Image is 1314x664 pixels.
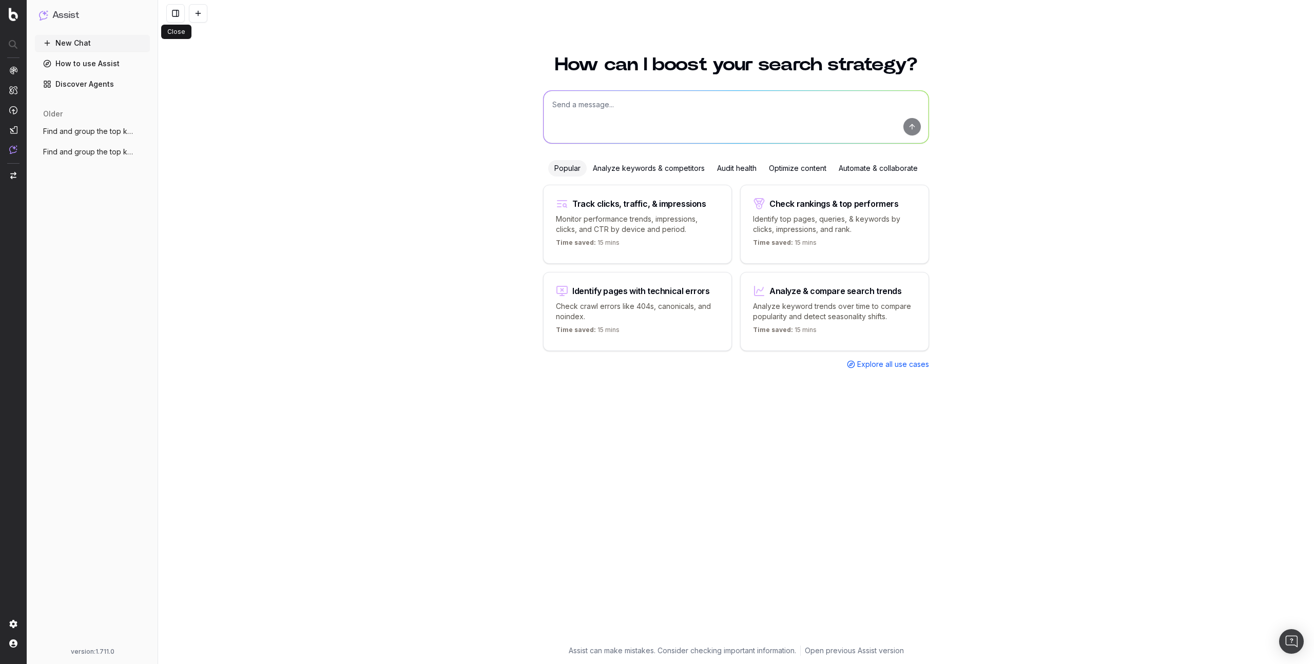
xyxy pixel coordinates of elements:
button: New Chat [35,35,150,51]
img: Assist [9,145,17,154]
span: Explore all use cases [857,359,929,369]
p: Analyze keyword trends over time to compare popularity and detect seasonality shifts. [753,301,916,322]
p: Identify top pages, queries, & keywords by clicks, impressions, and rank. [753,214,916,235]
span: Time saved: [753,239,793,246]
div: Analyze & compare search trends [769,287,902,295]
p: Monitor performance trends, impressions, clicks, and CTR by device and period. [556,214,719,235]
span: Time saved: [753,326,793,334]
div: Automate & collaborate [833,160,924,177]
div: Identify pages with technical errors [572,287,710,295]
span: Find and group the top keywords for snea [43,126,133,136]
img: Intelligence [9,86,17,94]
img: Activation [9,106,17,114]
p: 15 mins [556,239,620,251]
div: version: 1.711.0 [39,648,146,656]
img: Setting [9,620,17,628]
div: Open Intercom Messenger [1279,629,1304,654]
div: Audit health [711,160,763,177]
img: My account [9,639,17,648]
h1: Assist [52,8,79,23]
span: older [43,109,63,119]
div: Popular [548,160,587,177]
div: Check rankings & top performers [769,200,899,208]
img: Botify logo [9,8,18,21]
a: Explore all use cases [847,359,929,369]
p: Check crawl errors like 404s, canonicals, and noindex. [556,301,719,322]
img: Switch project [10,172,16,179]
img: Analytics [9,66,17,74]
span: Time saved: [556,239,596,246]
p: 15 mins [556,326,620,338]
p: Assist can make mistakes. Consider checking important information. [569,646,796,656]
p: Close [167,28,185,36]
a: How to use Assist [35,55,150,72]
img: Assist [39,10,48,20]
button: Find and group the top keywords for [35,144,150,160]
img: Studio [9,126,17,134]
button: Find and group the top keywords for snea [35,123,150,140]
button: Assist [39,8,146,23]
span: Find and group the top keywords for [43,147,133,157]
a: Open previous Assist version [805,646,904,656]
a: Discover Agents [35,76,150,92]
span: Time saved: [556,326,596,334]
div: Track clicks, traffic, & impressions [572,200,706,208]
p: 15 mins [753,239,817,251]
div: Optimize content [763,160,833,177]
h1: How can I boost your search strategy? [543,55,929,74]
p: 15 mins [753,326,817,338]
div: Analyze keywords & competitors [587,160,711,177]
